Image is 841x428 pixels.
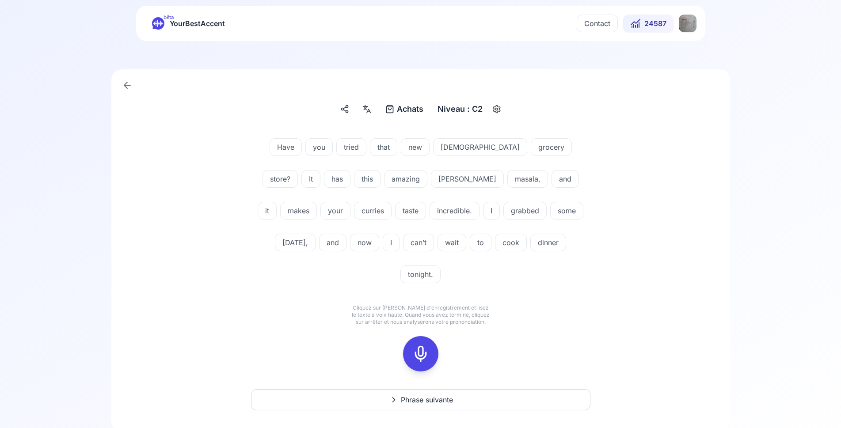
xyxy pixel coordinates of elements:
button: some [550,202,583,220]
span: Phrase suivante [401,394,453,405]
button: grocery [531,138,572,156]
button: Contact [577,15,618,32]
button: grabbed [503,202,547,220]
button: tried [336,138,366,156]
button: Phrase suivante [251,389,590,410]
a: bêtaYourBestAccent [145,17,232,30]
span: your [321,205,350,216]
span: tonight. [401,269,440,280]
span: [DEMOGRAPHIC_DATA] [434,142,527,152]
span: new [401,142,429,152]
span: can’t [403,237,434,248]
button: now [350,234,379,251]
button: your [320,202,350,220]
button: amazing [384,170,427,188]
span: some [551,205,583,216]
span: to [470,237,491,248]
span: tried [337,142,366,152]
span: amazing [384,174,427,184]
button: 24587 [623,15,674,32]
span: cook [495,237,526,248]
span: and [320,237,346,248]
button: you [305,138,333,156]
button: and [319,234,346,251]
button: It [301,170,320,188]
span: masala, [508,174,548,184]
button: that [370,138,397,156]
span: has [324,174,350,184]
button: wait [438,234,466,251]
button: I [383,234,400,251]
span: you [306,142,332,152]
button: I [483,202,500,220]
button: taste [395,202,426,220]
button: tonight. [400,265,441,283]
span: I [483,205,499,216]
button: to [470,234,491,251]
button: new [401,138,430,156]
button: incredible. [430,202,479,220]
span: that [370,142,397,152]
button: Niveau : C2 [434,101,504,117]
span: this [354,174,380,184]
button: Have [270,138,302,156]
button: [PERSON_NAME] [431,170,504,188]
button: masala, [507,170,548,188]
span: dinner [531,237,566,248]
span: incredible. [430,205,479,216]
button: cook [495,234,527,251]
span: now [350,237,379,248]
span: store? [263,174,297,184]
button: [DEMOGRAPHIC_DATA] [433,138,527,156]
span: curries [354,205,391,216]
button: dinner [530,234,566,251]
span: and [552,174,578,184]
button: Achats [382,101,427,117]
button: curries [354,202,392,220]
div: Niveau : C2 [434,101,486,117]
span: wait [438,237,466,248]
span: grocery [531,142,571,152]
span: makes [281,205,316,216]
span: [PERSON_NAME] [431,174,503,184]
span: bêta [164,14,174,21]
button: this [354,170,381,188]
span: It [302,174,320,184]
span: 24587 [644,18,666,29]
button: makes [280,202,317,220]
span: [DATE], [275,237,315,248]
p: Cliquez sur [PERSON_NAME] d'enregistrement et lisez le texte à voix haute. Quand vous avez termin... [350,304,491,326]
span: I [383,237,399,248]
span: Have [270,142,301,152]
button: can’t [403,234,434,251]
span: grabbed [504,205,546,216]
button: it [258,202,277,220]
span: it [258,205,276,216]
button: and [552,170,579,188]
button: [DATE], [275,234,316,251]
button: has [324,170,350,188]
span: taste [396,205,426,216]
span: YourBestAccent [170,17,225,30]
span: Achats [397,103,423,115]
button: store? [263,170,298,188]
img: DH [679,15,696,32]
